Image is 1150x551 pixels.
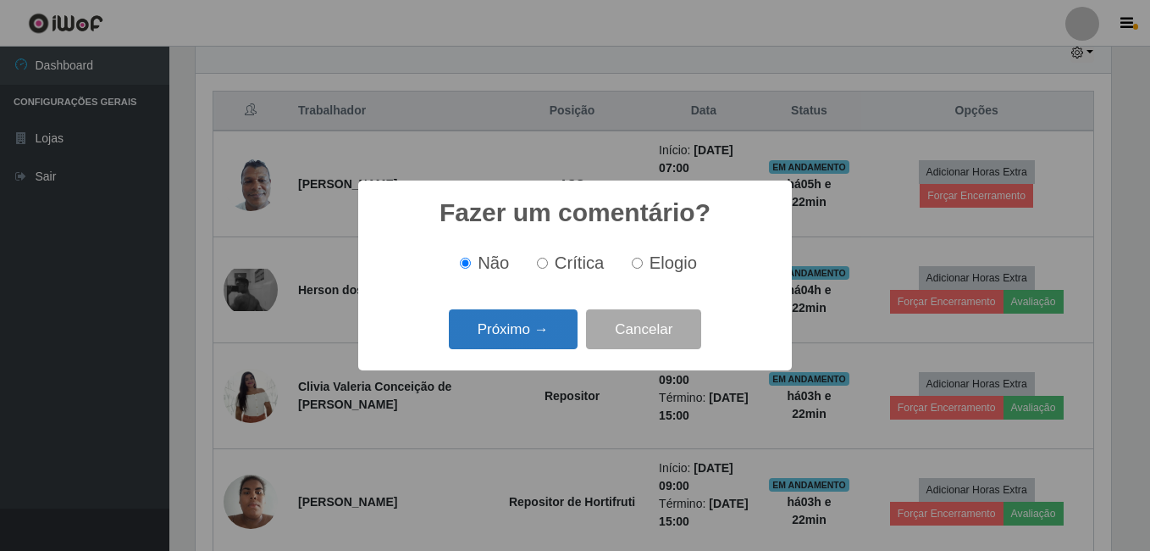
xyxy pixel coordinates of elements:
input: Elogio [632,258,643,269]
span: Elogio [650,253,697,272]
input: Crítica [537,258,548,269]
span: Não [478,253,509,272]
h2: Fazer um comentário? [440,198,710,228]
input: Não [460,258,471,269]
button: Cancelar [586,309,701,349]
button: Próximo → [449,309,578,349]
span: Crítica [555,253,605,272]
